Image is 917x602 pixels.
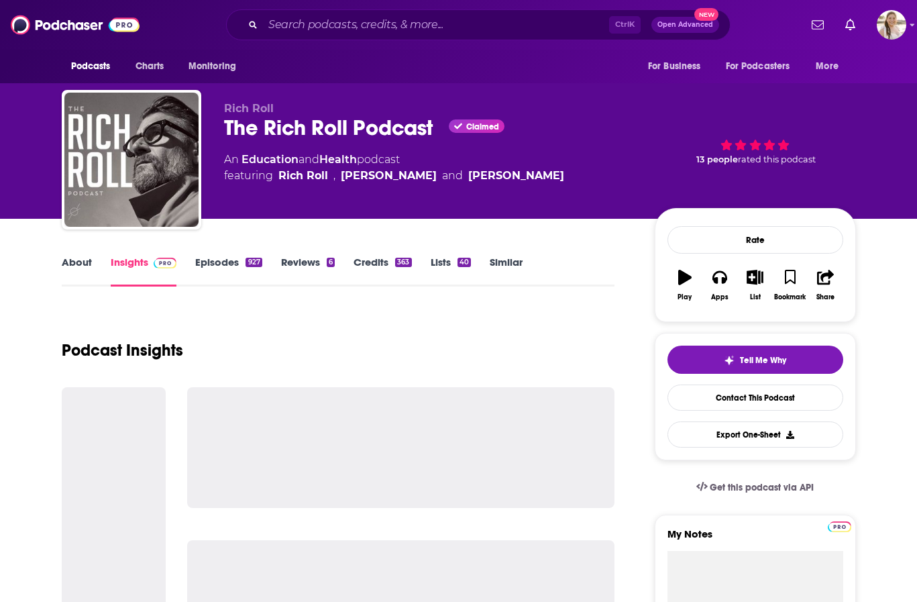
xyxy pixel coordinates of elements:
a: Charts [127,54,172,79]
span: and [442,168,463,184]
div: Play [678,293,692,301]
div: Share [816,293,834,301]
span: Podcasts [71,57,111,76]
span: 13 people [696,154,738,164]
div: Apps [711,293,729,301]
button: Play [667,261,702,309]
span: For Podcasters [726,57,790,76]
a: Health [319,153,357,166]
button: Open AdvancedNew [651,17,719,33]
a: Credits363 [354,256,411,287]
a: Reviews6 [281,256,335,287]
button: open menu [717,54,810,79]
div: 13 peoplerated this podcast [655,102,856,185]
span: Ctrl K [609,16,641,34]
a: Get this podcast via API [686,471,825,504]
span: rated this podcast [738,154,816,164]
button: open menu [639,54,718,79]
span: Open Advanced [657,21,713,28]
span: New [694,8,718,21]
img: Podchaser Pro [154,258,177,268]
a: About [62,256,92,287]
span: Tell Me Why [740,355,786,366]
div: Rate [667,226,843,254]
a: Contact This Podcast [667,385,843,411]
img: The Rich Roll Podcast [64,93,199,227]
a: InsightsPodchaser Pro [111,256,177,287]
a: [PERSON_NAME] [341,168,437,184]
button: List [737,261,772,309]
div: 6 [327,258,335,267]
div: 927 [246,258,262,267]
span: Claimed [466,123,499,130]
img: Podchaser Pro [828,521,851,532]
div: Bookmark [774,293,806,301]
label: My Notes [667,528,843,551]
button: Apps [702,261,737,309]
span: , [333,168,335,184]
button: open menu [179,54,254,79]
img: tell me why sparkle [724,355,735,366]
button: Share [808,261,843,309]
div: List [750,293,761,301]
div: Search podcasts, credits, & more... [226,9,731,40]
img: User Profile [877,10,906,40]
a: Show notifications dropdown [840,13,861,36]
span: featuring [224,168,564,184]
button: open menu [62,54,128,79]
a: Episodes927 [195,256,262,287]
button: Show profile menu [877,10,906,40]
span: For Business [648,57,701,76]
input: Search podcasts, credits, & more... [263,14,609,36]
span: and [299,153,319,166]
div: 363 [395,258,411,267]
span: Charts [136,57,164,76]
button: tell me why sparkleTell Me Why [667,346,843,374]
a: Education [241,153,299,166]
span: Logged in as acquavie [877,10,906,40]
a: Similar [490,256,523,287]
button: Export One-Sheet [667,421,843,448]
img: Podchaser - Follow, Share and Rate Podcasts [11,12,140,38]
button: open menu [806,54,855,79]
a: Rich Roll [278,168,328,184]
div: 40 [457,258,471,267]
h1: Podcast Insights [62,340,183,360]
button: Bookmark [773,261,808,309]
span: Rich Roll [224,102,274,115]
a: Lists40 [431,256,471,287]
span: More [816,57,839,76]
a: [PERSON_NAME] [468,168,564,184]
span: Monitoring [188,57,236,76]
span: Get this podcast via API [710,482,814,493]
a: Show notifications dropdown [806,13,829,36]
a: Pro website [828,519,851,532]
div: An podcast [224,152,564,184]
